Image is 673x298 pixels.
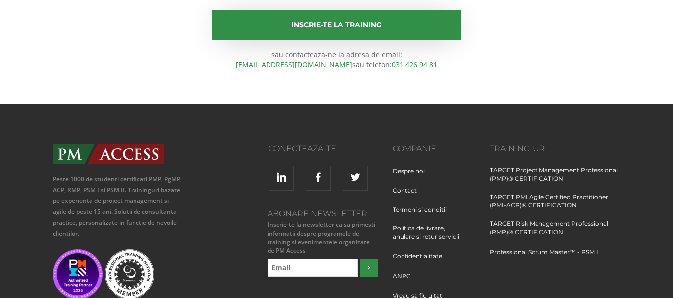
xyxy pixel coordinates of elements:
[53,144,164,164] img: PMAccess
[393,186,424,204] a: Contact
[490,219,621,246] a: TARGET Risk Management Professional (RMP)® CERTIFICATION
[53,50,621,70] p: sau contacteaza-ne la adresa de email: sau telefon:
[265,209,378,218] h3: Abonare Newsletter
[268,259,358,277] input: Email
[393,144,475,153] h3: Companie
[490,193,621,219] a: TARGET PMI Agile Certified Practitioner (PMI-ACP)® CERTIFICATION
[265,220,378,255] small: Inscrie-te la newsletter ca sa primesti informatii despre programele de training si evenimentele ...
[392,60,437,69] a: 031 426 94 81
[490,144,621,153] h3: Training-uri
[236,60,352,69] a: [EMAIL_ADDRESS][DOMAIN_NAME]
[198,144,336,153] h3: Conecteaza-te
[53,174,184,239] p: Peste 1000 de studenti certificati PMP, PgMP, ACP, RMP, PSM I si PSM II. Traininguri bazate pe ex...
[393,224,475,251] a: Politica de livrare, anulare si retur servicii
[212,10,461,40] a: Inscrie-te la training
[393,167,432,185] a: Despre noi
[393,205,454,224] a: Termeni si conditii
[490,248,598,266] a: Professional Scrum Master™ - PSM I
[393,272,418,290] a: ANPC
[490,166,621,193] a: TARGET Project Management Professional (PMP)® CERTIFICATION
[393,252,450,270] a: Confidentialitate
